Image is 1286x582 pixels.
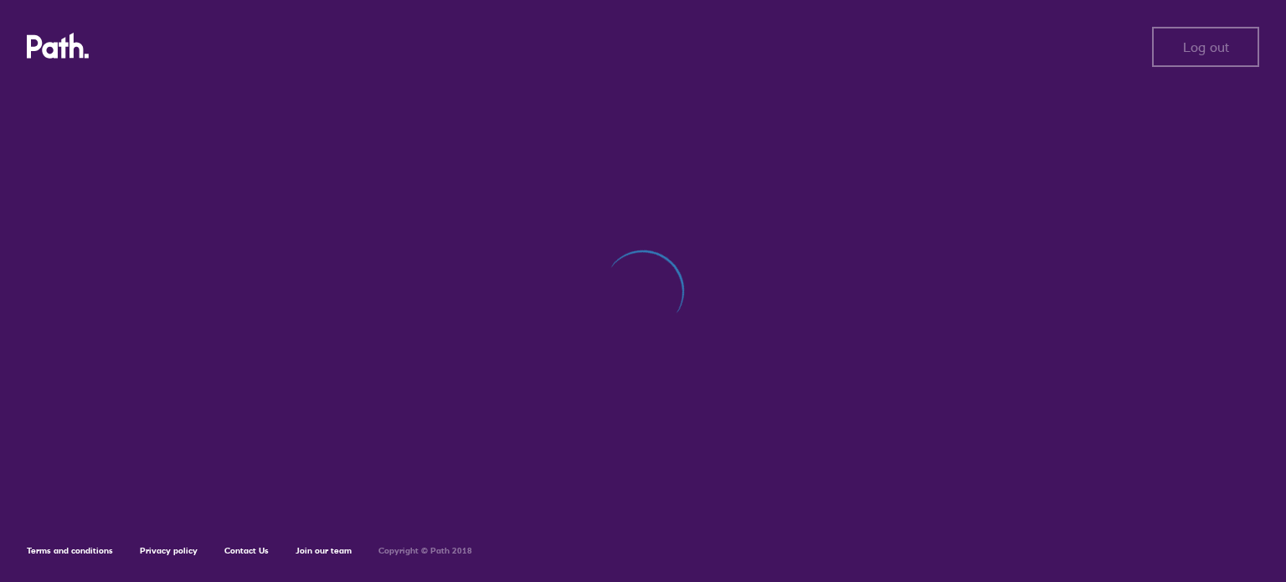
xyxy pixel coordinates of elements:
[378,546,472,556] h6: Copyright © Path 2018
[140,545,198,556] a: Privacy policy
[224,545,269,556] a: Contact Us
[1152,27,1259,67] button: Log out
[1183,39,1229,54] span: Log out
[27,545,113,556] a: Terms and conditions
[296,545,352,556] a: Join our team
